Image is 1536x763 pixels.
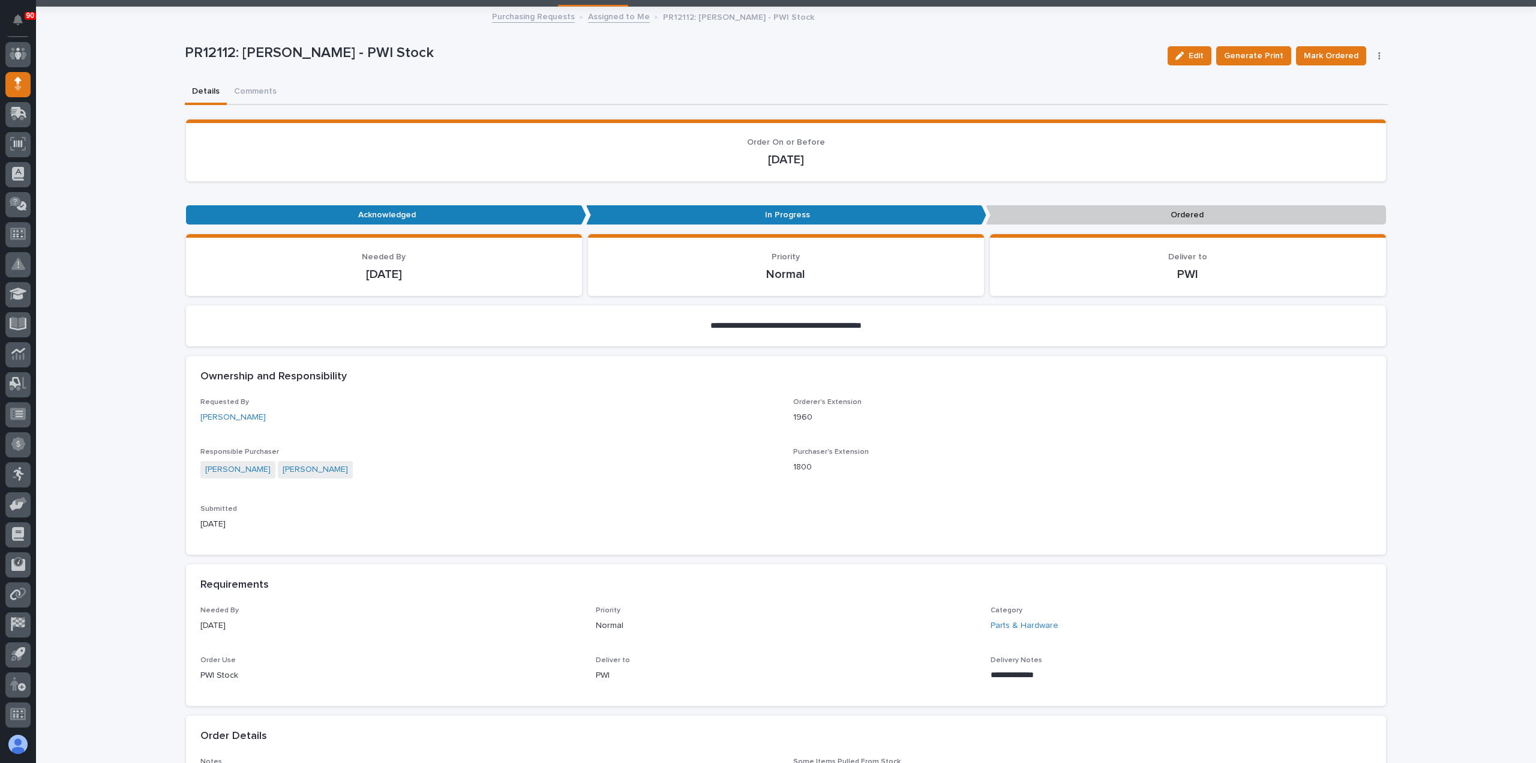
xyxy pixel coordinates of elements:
span: Category [991,607,1022,614]
button: Details [185,80,227,105]
p: Acknowledged [186,205,586,225]
span: Edit [1189,50,1204,61]
h2: Ownership and Responsibility [200,370,347,384]
h2: Requirements [200,579,269,592]
span: Needed By [200,607,239,614]
a: Purchasing Requests [492,9,575,23]
button: Edit [1168,46,1211,65]
span: Priority [596,607,620,614]
p: 1960 [793,411,1372,424]
span: Generate Print [1224,49,1283,63]
button: Mark Ordered [1296,46,1366,65]
span: Mark Ordered [1304,49,1358,63]
h2: Order Details [200,730,267,743]
button: Generate Print [1216,46,1291,65]
p: PR12112: [PERSON_NAME] - PWI Stock [185,44,1159,62]
span: Orderer's Extension [793,399,862,406]
span: Order On or Before [747,138,825,146]
a: [PERSON_NAME] [200,411,266,424]
p: In Progress [586,205,986,225]
span: Deliver to [1168,253,1207,261]
p: [DATE] [200,152,1372,167]
button: Notifications [5,7,31,32]
span: Priority [772,253,800,261]
p: Ordered [986,205,1386,225]
span: Needed By [362,253,406,261]
a: [PERSON_NAME] [205,463,271,476]
p: Normal [602,267,970,282]
p: PWI [1004,267,1372,282]
p: [DATE] [200,267,568,282]
a: [PERSON_NAME] [283,463,348,476]
p: PWI [596,669,977,682]
span: Submitted [200,505,237,513]
a: Parts & Hardware [991,620,1058,632]
button: users-avatar [5,732,31,757]
span: Order Use [200,657,236,664]
p: [DATE] [200,620,581,632]
p: Normal [596,620,977,632]
p: 1800 [793,461,1372,474]
p: [DATE] [200,518,779,531]
span: Requested By [200,399,249,406]
p: PWI Stock [200,669,581,682]
button: Comments [227,80,284,105]
span: Delivery Notes [991,657,1042,664]
span: Responsible Purchaser [200,448,279,456]
div: Notifications90 [15,14,31,34]
p: PR12112: [PERSON_NAME] - PWI Stock [663,10,814,23]
a: Assigned to Me [588,9,650,23]
p: 90 [26,11,34,20]
span: Purchaser's Extension [793,448,869,456]
span: Deliver to [596,657,630,664]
